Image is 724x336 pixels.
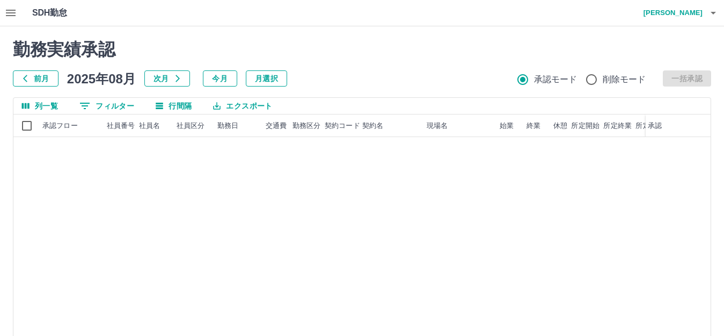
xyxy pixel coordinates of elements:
[635,115,664,137] div: 所定休憩
[71,98,143,114] button: フィルター表示
[67,70,136,87] h5: 2025年08月
[105,115,137,137] div: 社員番号
[13,98,67,114] button: 列選択
[553,115,567,137] div: 休憩
[526,115,540,137] div: 終業
[13,70,58,87] button: 前月
[648,115,662,137] div: 承認
[204,98,281,114] button: エクスポート
[40,115,105,137] div: 承認フロー
[246,70,287,87] button: 月選択
[362,115,383,137] div: 契約名
[13,39,711,60] h2: 勤務実績承認
[203,70,237,87] button: 今月
[290,115,323,137] div: 勤務区分
[427,115,448,137] div: 現場名
[543,115,569,137] div: 休憩
[325,115,360,137] div: 契約コード
[360,115,425,137] div: 契約名
[323,115,360,137] div: 契約コード
[292,115,321,137] div: 勤務区分
[534,73,577,86] span: 承認モード
[144,70,190,87] button: 次月
[147,98,200,114] button: 行間隔
[215,115,264,137] div: 勤務日
[425,115,489,137] div: 現場名
[500,115,514,137] div: 始業
[603,73,646,86] span: 削除モード
[42,115,78,137] div: 承認フロー
[569,115,602,137] div: 所定開始
[137,115,174,137] div: 社員名
[603,115,632,137] div: 所定終業
[634,115,666,137] div: 所定休憩
[646,115,701,137] div: 承認
[177,115,205,137] div: 社員区分
[489,115,516,137] div: 始業
[217,115,238,137] div: 勤務日
[139,115,160,137] div: 社員名
[107,115,135,137] div: 社員番号
[264,115,290,137] div: 交通費
[571,115,599,137] div: 所定開始
[602,115,634,137] div: 所定終業
[174,115,215,137] div: 社員区分
[516,115,543,137] div: 終業
[266,115,287,137] div: 交通費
